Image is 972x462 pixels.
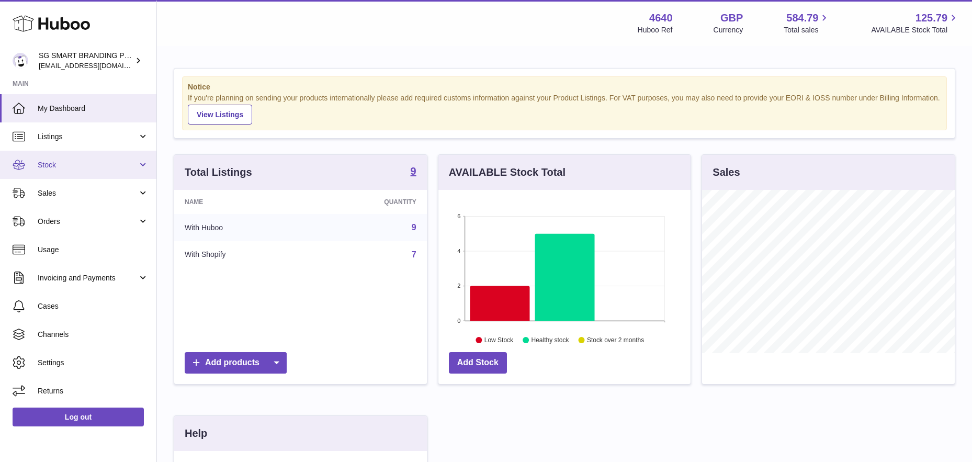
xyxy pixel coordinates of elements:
span: Settings [38,358,149,368]
span: 584.79 [786,11,818,25]
td: With Shopify [174,241,310,268]
img: uktopsmileshipping@gmail.com [13,53,28,69]
th: Quantity [310,190,426,214]
h3: AVAILABLE Stock Total [449,165,566,179]
text: Healthy stock [531,336,569,344]
a: Add products [185,352,287,374]
text: Stock over 2 months [587,336,644,344]
span: Sales [38,188,138,198]
span: Channels [38,330,149,340]
span: My Dashboard [38,104,149,114]
text: 0 [457,318,460,324]
text: Low Stock [484,336,514,344]
span: Usage [38,245,149,255]
div: If you're planning on sending your products internationally please add required customs informati... [188,93,941,125]
span: Returns [38,386,149,396]
a: View Listings [188,105,252,125]
strong: 4640 [649,11,673,25]
span: Cases [38,301,149,311]
a: Log out [13,408,144,426]
text: 4 [457,248,460,254]
div: SG SMART BRANDING PTE. LTD. [39,51,133,71]
h3: Sales [713,165,740,179]
a: 125.79 AVAILABLE Stock Total [871,11,959,35]
span: Total sales [784,25,830,35]
a: 7 [412,250,416,259]
a: 9 [411,166,416,178]
td: With Huboo [174,214,310,241]
strong: GBP [720,11,743,25]
text: 6 [457,213,460,219]
strong: 9 [411,166,416,176]
span: Listings [38,132,138,142]
text: 2 [457,283,460,289]
a: 584.79 Total sales [784,11,830,35]
strong: Notice [188,82,941,92]
span: [EMAIL_ADDRESS][DOMAIN_NAME] [39,61,154,70]
h3: Total Listings [185,165,252,179]
a: 9 [412,223,416,232]
h3: Help [185,426,207,441]
span: Orders [38,217,138,227]
a: Add Stock [449,352,507,374]
div: Currency [714,25,743,35]
span: Invoicing and Payments [38,273,138,283]
div: Huboo Ref [638,25,673,35]
span: Stock [38,160,138,170]
th: Name [174,190,310,214]
span: AVAILABLE Stock Total [871,25,959,35]
span: 125.79 [916,11,947,25]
